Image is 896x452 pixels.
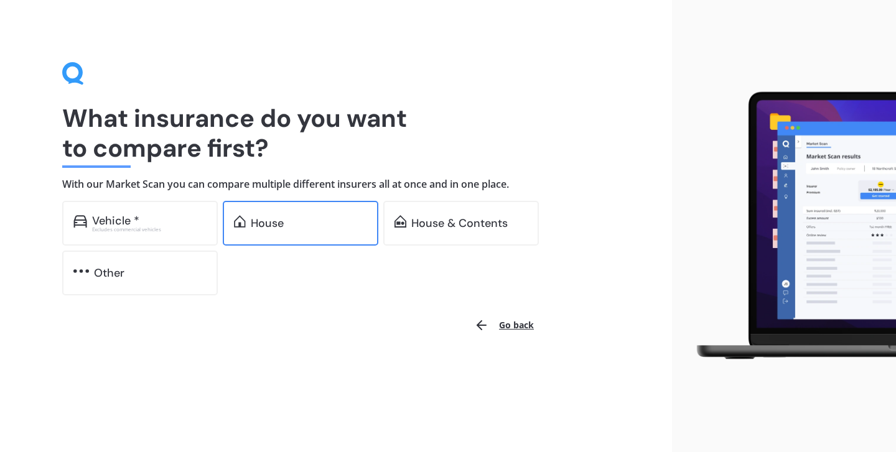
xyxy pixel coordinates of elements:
[92,227,207,232] div: Excludes commercial vehicles
[394,215,406,228] img: home-and-contents.b802091223b8502ef2dd.svg
[411,217,508,229] div: House & Contents
[682,86,896,367] img: laptop.webp
[73,215,87,228] img: car.f15378c7a67c060ca3f3.svg
[94,267,124,279] div: Other
[62,103,610,163] h1: What insurance do you want to compare first?
[73,265,89,277] img: other.81dba5aafe580aa69f38.svg
[234,215,246,228] img: home.91c183c226a05b4dc763.svg
[62,178,610,191] h4: With our Market Scan you can compare multiple different insurers all at once and in one place.
[251,217,284,229] div: House
[467,310,541,340] button: Go back
[92,214,139,227] div: Vehicle *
